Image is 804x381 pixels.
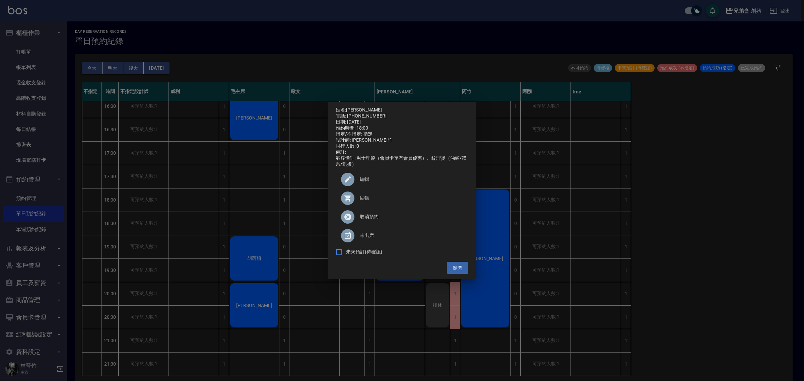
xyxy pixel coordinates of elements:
[360,232,463,239] span: 未出席
[336,155,468,167] div: 顧客備註: 男士理髮（會員卡享有會員優惠）、紋理燙（油頭/韓系/凱撒）
[447,262,468,274] button: 關閉
[336,113,468,119] div: 電話: [PHONE_NUMBER]
[336,170,468,189] div: 編輯
[336,143,468,149] div: 同行人數: 0
[360,176,463,183] span: 編輯
[336,125,468,131] div: 預約時間: 18:00
[336,107,468,113] p: 姓名:
[336,208,468,226] div: 取消預約
[360,195,463,202] span: 結帳
[336,119,468,125] div: 日期: [DATE]
[336,226,468,245] div: 未出席
[346,107,382,112] a: [PERSON_NAME]
[336,149,468,155] div: 備註:
[336,189,468,208] a: 結帳
[360,213,463,220] span: 取消預約
[346,248,382,255] span: 未來預訂(待確認)
[336,137,468,143] div: 設計師: [PERSON_NAME]竹
[336,131,468,137] div: 指定/不指定: 指定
